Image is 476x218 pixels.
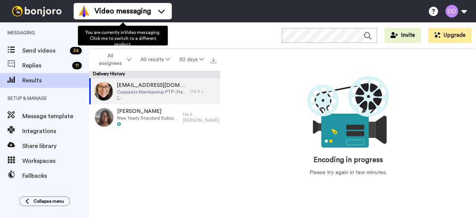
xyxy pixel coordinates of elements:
[117,82,187,89] span: [EMAIL_ADDRESS][DOMAIN_NAME]
[22,112,89,121] span: Message template
[309,169,387,177] div: Please try again in few minutes.
[313,155,383,165] div: Encoding in progress
[183,111,216,123] div: Há 5 [PERSON_NAME]
[89,104,220,130] a: [PERSON_NAME]New Yearly Standard SubscriberHá 5 [PERSON_NAME]
[428,28,472,43] button: Upgrade
[117,115,179,121] span: New Yearly Standard Subscriber
[33,198,64,204] span: Collapse menu
[70,47,82,54] div: 34
[136,53,175,66] button: All results
[22,171,89,180] span: Fallbacks
[95,52,125,67] span: All assignees
[19,196,70,206] button: Collapse menu
[22,157,89,165] span: Workspaces
[78,5,90,17] img: vm-color.svg
[208,54,219,65] button: Export all results that match these filters now.
[94,6,151,16] span: Video messaging
[190,88,216,94] div: Há 2 s
[72,62,82,69] div: 11
[117,108,179,115] span: [PERSON_NAME]
[385,28,421,43] button: Invite
[22,76,89,85] span: Results
[174,53,208,66] button: 30 days
[22,142,89,151] span: Share library
[117,89,187,95] span: Corporate Membership PTP - Free Access
[91,49,136,70] button: All assignees
[210,57,216,63] img: export.svg
[89,71,220,78] div: Delivery History
[22,61,69,70] span: Replies
[9,6,65,16] img: bj-logo-header-white.svg
[307,71,389,155] div: animation
[95,108,113,127] img: fc84f9a5-6a60-4361-9874-6453614b4866-thumb.jpg
[22,46,67,55] span: Send videos
[94,82,113,101] img: cd7a5a56-3ffb-4da4-a449-c2d6b34ef9c8-thumb.jpg
[22,127,89,136] span: Integrations
[85,30,160,47] span: You are currently in Video messaging . Click me to switch to a different product.
[89,78,220,104] a: [EMAIL_ADDRESS][DOMAIN_NAME]Corporate Membership PTP - Free AccessHá 2 s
